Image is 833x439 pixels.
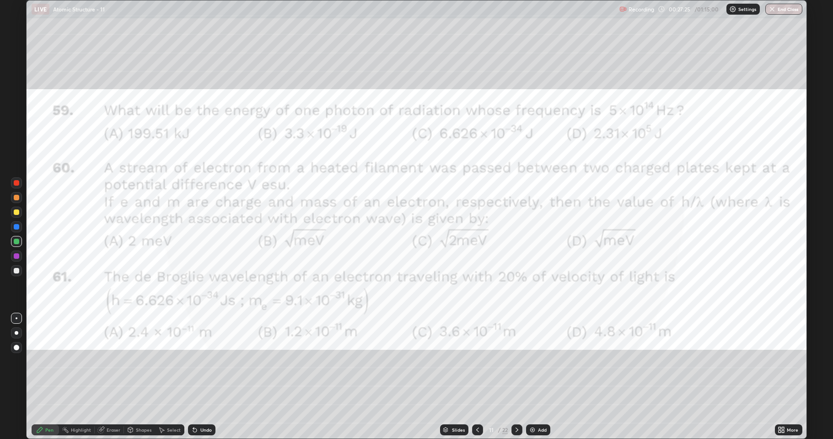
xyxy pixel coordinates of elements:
div: Select [167,428,181,432]
div: Pen [45,428,54,432]
img: end-class-cross [769,5,776,13]
p: Settings [738,7,756,11]
img: add-slide-button [529,426,536,434]
div: 22 [502,426,508,434]
div: Add [538,428,547,432]
p: Atomic Structure - 11 [53,5,105,13]
div: 11 [487,427,496,433]
p: Recording [629,6,654,13]
img: recording.375f2c34.svg [619,5,627,13]
div: Shapes [136,428,151,432]
p: LIVE [34,5,47,13]
div: Eraser [107,428,120,432]
button: End Class [765,4,802,15]
div: More [787,428,798,432]
img: class-settings-icons [729,5,736,13]
div: Highlight [71,428,91,432]
div: Slides [452,428,465,432]
div: / [498,427,500,433]
div: Undo [200,428,212,432]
